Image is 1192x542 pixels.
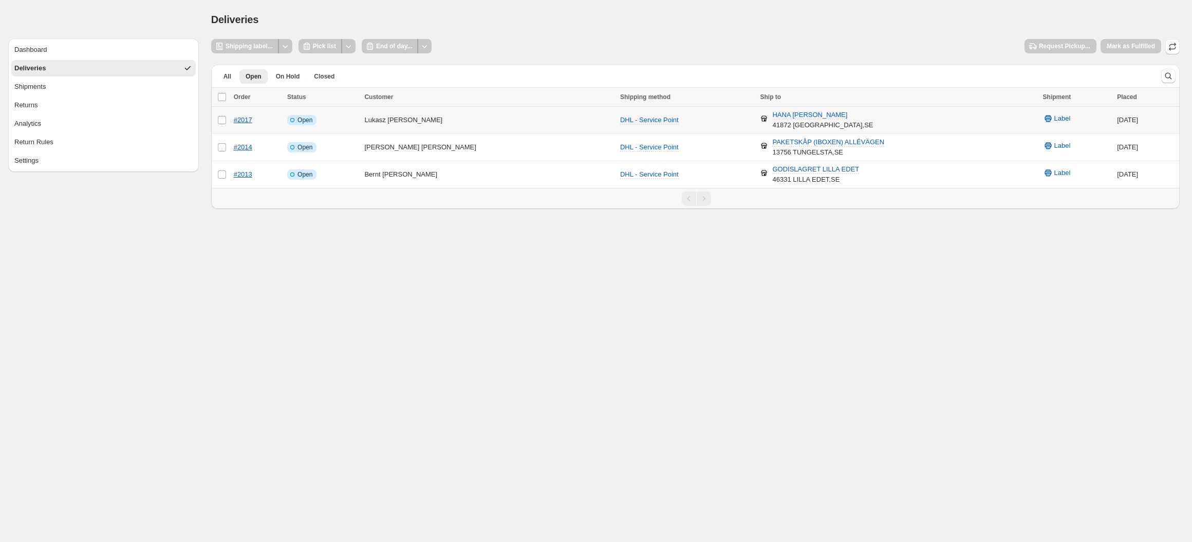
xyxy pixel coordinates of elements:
button: Return Rules [11,134,196,150]
button: HANA [PERSON_NAME] [766,107,853,123]
span: DHL - Service Point [620,143,679,151]
div: 41872 [GEOGRAPHIC_DATA] , SE [772,110,873,130]
span: Customer [364,93,393,101]
span: Order [234,93,251,101]
span: Shipment [1043,93,1071,101]
button: GODISLAGRET LILLA EDET [766,161,865,178]
button: Search and filter results [1161,69,1176,83]
span: Deliveries [211,14,259,25]
button: Shipments [11,79,196,95]
div: Deliveries [14,63,46,73]
span: Label [1054,168,1071,178]
div: Shipments [14,82,46,92]
button: DHL - Service Point [614,112,685,128]
span: Open [246,72,262,81]
span: All [223,72,231,81]
div: Analytics [14,119,41,129]
time: Saturday, September 20, 2025 at 4:14:55 AM [1117,143,1138,151]
td: [PERSON_NAME] [PERSON_NAME] [361,134,617,161]
a: #2017 [234,116,252,124]
span: Label [1054,113,1071,124]
button: PAKETSKÅP (IBOXEN) ALLÉVÄGEN [766,134,890,150]
button: Dashboard [11,42,196,58]
a: #2013 [234,170,252,178]
div: 46331 LILLA EDET , SE [772,164,859,185]
nav: Pagination [211,188,1180,209]
span: DHL - Service Point [620,116,679,124]
button: Label [1037,110,1077,127]
button: Label [1037,165,1077,181]
span: Status [287,93,306,101]
button: DHL - Service Point [614,139,685,156]
div: 13756 TUNGELSTA , SE [772,137,884,158]
button: Analytics [11,115,196,132]
a: #2014 [234,143,252,151]
span: GODISLAGRET LILLA EDET [772,165,859,174]
time: Sunday, September 21, 2025 at 6:08:20 AM [1117,116,1138,124]
div: Settings [14,156,39,166]
td: Bernt [PERSON_NAME] [361,161,617,188]
button: Deliveries [11,60,196,76]
span: Open [297,170,312,179]
div: Return Rules [14,137,53,147]
td: Lukasz [PERSON_NAME] [361,107,617,134]
span: Open [297,143,312,151]
div: Returns [14,100,38,110]
button: DHL - Service Point [614,166,685,183]
span: Placed [1117,93,1137,101]
span: HANA [PERSON_NAME] [772,111,847,120]
button: Returns [11,97,196,113]
span: Ship to [760,93,781,101]
button: Label [1037,138,1077,154]
time: Friday, September 19, 2025 at 7:16:47 PM [1117,170,1138,178]
div: Dashboard [14,45,47,55]
span: On Hold [276,72,300,81]
span: Open [297,116,312,124]
span: Closed [314,72,334,81]
button: Settings [11,152,196,169]
span: Shipping method [620,93,670,101]
span: DHL - Service Point [620,170,679,178]
span: PAKETSKÅP (IBOXEN) ALLÉVÄGEN [772,138,884,147]
span: Label [1054,141,1071,151]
